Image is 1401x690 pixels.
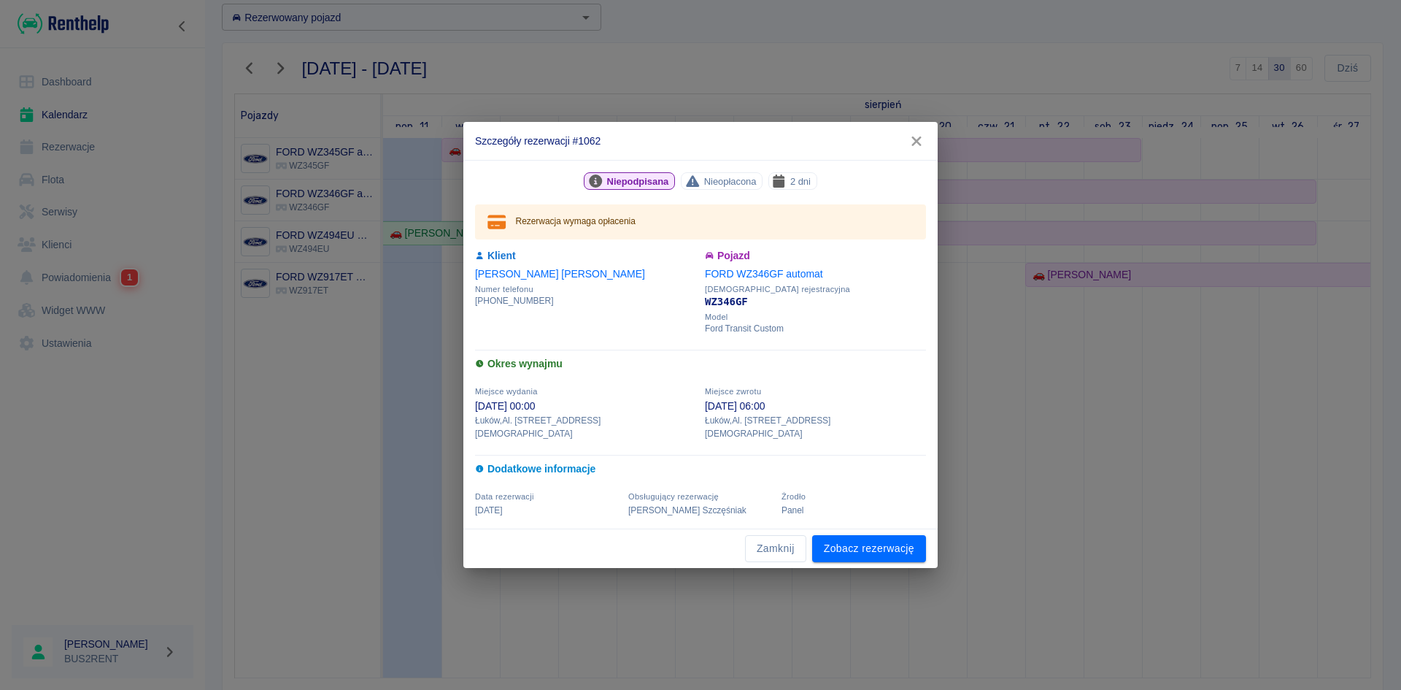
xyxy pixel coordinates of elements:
h6: Dodatkowe informacje [475,461,926,477]
span: Miejsce wydania [475,387,538,396]
h6: Okres wynajmu [475,356,926,372]
a: [PERSON_NAME] [PERSON_NAME] [475,268,645,280]
a: FORD WZ346GF automat [705,268,823,280]
button: Zamknij [745,535,806,562]
p: Panel [781,504,926,517]
span: Nieopłacona [698,174,763,189]
span: Model [705,313,926,322]
p: Ford Transit Custom [705,322,926,335]
p: [PHONE_NUMBER] [475,294,696,307]
span: Data rezerwacji [475,492,534,501]
h2: Szczegóły rezerwacji #1062 [463,122,938,160]
span: Niepodpisana [601,174,675,189]
p: [DATE] 06:00 [705,399,926,414]
span: 2 dni [784,174,817,189]
h6: Pojazd [705,248,926,264]
p: WZ346GF [705,294,926,310]
span: Obsługujący rezerwację [628,492,719,501]
h6: Klient [475,248,696,264]
span: Numer telefonu [475,285,696,294]
a: Zobacz rezerwację [812,535,926,562]
p: [DATE] 00:00 [475,399,696,414]
span: Żrodło [781,492,806,501]
p: [PERSON_NAME] Szczęśniak [628,504,773,517]
span: Miejsce zwrotu [705,387,761,396]
p: [DATE] [475,504,620,517]
p: Łuków , Al. [STREET_ADDRESS][DEMOGRAPHIC_DATA] [705,414,926,440]
div: Rezerwacja wymaga opłacenia [516,209,636,235]
p: Łuków , Al. [STREET_ADDRESS][DEMOGRAPHIC_DATA] [475,414,696,440]
span: [DEMOGRAPHIC_DATA] rejestracyjna [705,285,926,294]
